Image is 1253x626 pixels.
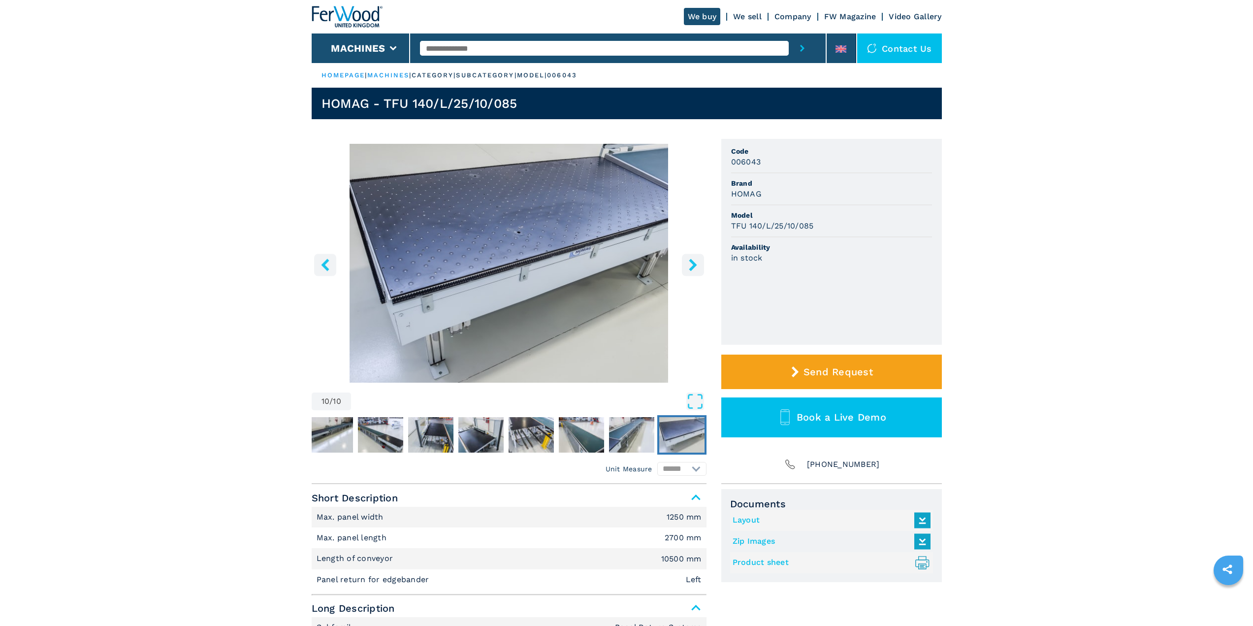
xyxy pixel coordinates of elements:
span: Book a Live Demo [797,411,886,423]
span: / [329,397,333,405]
p: Max. panel length [317,532,389,543]
nav: Thumbnail Navigation [205,415,600,455]
img: Ferwood [312,6,383,28]
a: sharethis [1215,557,1240,582]
button: Open Fullscreen [353,393,704,410]
img: 4d4048f2ef1c9e16b4d7ecc51b54ca73 [308,417,353,453]
em: Left [686,576,702,584]
button: Go to Slide 9 [607,415,656,455]
button: submit-button [789,33,816,63]
button: Go to Slide 6 [456,415,506,455]
img: 05373a208838858ceadd941918d3a171 [659,417,705,453]
p: 006043 [547,71,577,80]
a: Zip Images [733,533,926,550]
a: Company [774,12,811,21]
button: Go to Slide 8 [557,415,606,455]
button: Go to Slide 10 [657,415,707,455]
a: HOMEPAGE [321,71,365,79]
a: We buy [684,8,721,25]
img: c2c9d2299989f4564a27c922739047f4 [358,417,403,453]
h3: 006043 [731,156,761,167]
img: e0f10bd523ad30eceafbdc8de3ead796 [458,417,504,453]
img: Phone [783,458,797,471]
p: Max. panel width [317,512,386,523]
em: 1250 mm [667,513,702,521]
span: Long Description [312,599,707,617]
a: We sell [733,12,762,21]
button: Send Request [721,355,942,389]
h3: TFU 140/L/25/10/085 [731,220,814,231]
p: model | [517,71,547,80]
span: Short Description [312,489,707,507]
button: Go to Slide 4 [356,415,405,455]
span: Brand [731,178,932,188]
a: machines [367,71,410,79]
h3: in stock [731,252,763,264]
button: Go to Slide 5 [406,415,455,455]
span: | [409,71,411,79]
img: f15f5884d6fc2a8d7e5e8325fd93c1cd [408,417,453,453]
p: Length of conveyor [317,553,396,564]
span: Model [731,210,932,220]
iframe: Chat [1211,582,1246,619]
button: Machines [331,42,385,54]
a: Video Gallery [889,12,941,21]
a: FW Magazine [824,12,876,21]
span: Code [731,146,932,156]
button: right-button [682,254,704,276]
div: Contact us [857,33,942,63]
h1: HOMAG - TFU 140/L/25/10/085 [321,96,517,111]
a: Product sheet [733,555,926,571]
div: Short Description [312,507,707,591]
span: [PHONE_NUMBER] [807,458,880,471]
img: ad26884bf21344c98a9a74421eac5d95 [609,417,654,453]
img: 6871e1f62aa1ea3278aac9a90a9f3e61 [559,417,604,453]
span: 10 [321,397,330,405]
em: 10500 mm [661,555,702,563]
p: category | [412,71,456,80]
span: Documents [730,498,933,510]
img: Contact us [867,43,877,53]
p: subcategory | [456,71,516,80]
button: Book a Live Demo [721,397,942,437]
span: Availability [731,242,932,252]
img: c338c1090fabf9f6ad550e2eae08e7cb [509,417,554,453]
em: 2700 mm [665,534,702,542]
button: Go to Slide 3 [306,415,355,455]
span: 10 [333,397,341,405]
span: Send Request [803,366,873,378]
a: Layout [733,512,926,528]
button: left-button [314,254,336,276]
p: Panel return for edgebander [317,574,432,585]
div: Go to Slide 10 [312,144,707,383]
span: | [365,71,367,79]
button: Go to Slide 7 [507,415,556,455]
img: Panel Return Systems HOMAG TFU 140/L/25/10/085 [312,144,707,383]
em: Unit Measure [606,464,652,474]
h3: HOMAG [731,188,762,199]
